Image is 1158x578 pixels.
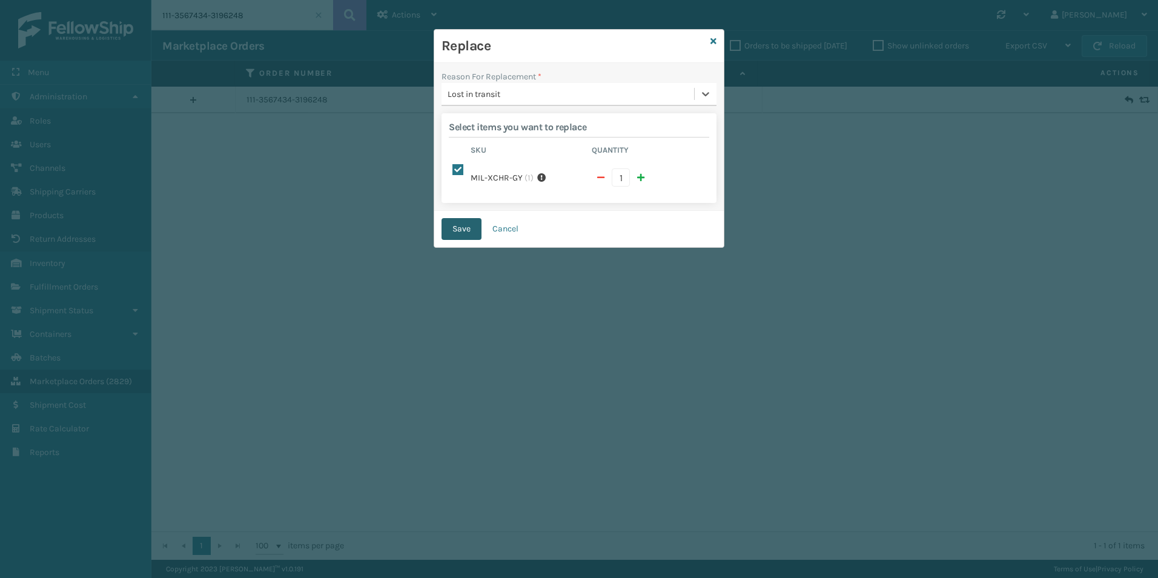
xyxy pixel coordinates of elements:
[442,218,481,240] button: Save
[467,145,588,159] th: Sku
[588,145,709,159] th: Quantity
[448,88,695,101] div: Lost in transit
[449,121,709,133] h2: Select items you want to replace
[442,70,541,83] label: Reason For Replacement
[442,37,706,55] h3: Replace
[481,218,529,240] button: Cancel
[524,171,534,184] span: ( 1 )
[471,171,523,184] label: MIL-XCHR-GY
